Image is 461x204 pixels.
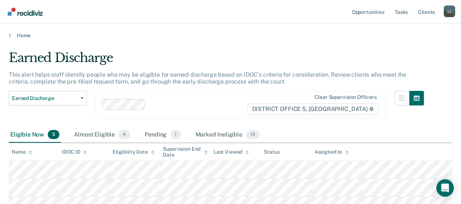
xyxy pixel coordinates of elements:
div: Name [12,149,32,155]
div: Status [264,149,280,155]
span: 13 [246,130,259,139]
button: Profile dropdown button [444,5,455,17]
p: This alert helps staff identify people who may be eligible for earned discharge based on IDOC’s c... [9,71,406,85]
div: Last Viewed [214,149,249,155]
div: Eligible Now3 [9,127,61,143]
img: Recidiviz [8,8,43,16]
div: Open Intercom Messenger [436,179,454,197]
div: Supervision End Date [163,146,207,158]
button: Earned Discharge [9,91,87,105]
div: Clear supervision officers [315,94,376,100]
span: 3 [48,130,59,139]
span: 4 [118,130,130,139]
span: 1 [170,130,181,139]
div: Almost Eligible4 [73,127,132,143]
div: Pending1 [143,127,182,143]
a: Home [9,32,452,39]
div: L J [444,5,455,17]
div: Marked Ineligible13 [194,127,261,143]
div: IDOC ID [62,149,87,155]
div: Eligibility Date [113,149,155,155]
div: Earned Discharge [9,50,424,71]
span: DISTRICT OFFICE 5, [GEOGRAPHIC_DATA] [247,103,378,115]
div: Assigned to [315,149,349,155]
span: Earned Discharge [12,95,78,101]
